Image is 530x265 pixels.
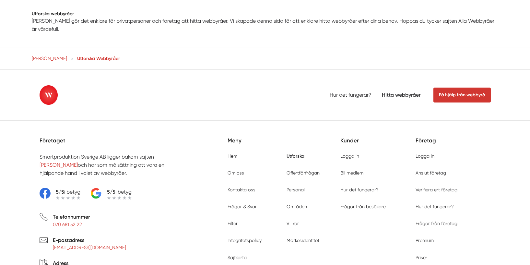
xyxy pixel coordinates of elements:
[330,92,371,98] a: Hur det fungerar?
[228,187,255,192] a: Kontakta oss
[53,236,126,244] p: E-postadress
[340,170,363,175] a: Bli medlem
[287,170,320,175] a: Offertförfrågan
[40,153,185,177] p: Smartproduktion Sverige AB ligger bakom sajten och har som målsättning att vara en hjälpande hand...
[32,56,67,61] a: [PERSON_NAME]
[287,187,305,192] a: Personal
[40,136,228,153] h5: Företaget
[53,245,126,250] a: [EMAIL_ADDRESS][DOMAIN_NAME]
[228,204,257,209] a: Frågor & Svar
[416,170,446,175] a: Anslut företag
[287,153,304,159] a: Utforska
[71,55,73,62] span: »
[382,92,420,98] a: Hitta webbyråer
[32,17,499,33] p: [PERSON_NAME] gör det enklare för privatpersoner och företag att hitta webbyråer. Vi skapade denn...
[53,213,90,221] p: Telefonnummer
[228,255,247,260] a: Sajtkarta
[40,213,48,221] svg: Telefon
[56,188,80,196] p: i betyg
[40,85,58,105] img: Logotyp Alla Webbyråer
[416,136,491,153] h5: Företag
[228,136,340,153] h5: Meny
[40,188,80,200] a: 5/5i betyg
[416,187,457,192] a: Verifiera ert företag
[40,162,78,168] a: [PERSON_NAME]
[287,221,299,226] a: Villkor
[53,222,82,227] a: 070 681 52 22
[416,204,454,209] a: Hur det fungerar?
[287,204,307,209] a: Områden
[433,88,491,102] span: Få hjälp från webbyrå
[340,204,386,209] a: Frågor från besökare
[91,188,132,200] a: 5/5i betyg
[107,188,132,196] p: i betyg
[416,221,457,226] a: Frågor från företag
[228,221,238,226] a: Filter
[77,55,120,61] a: Utforska Webbyråer
[287,238,319,243] a: Märkesidentitet
[416,238,434,243] a: Premium
[416,153,434,159] a: Logga in
[416,255,427,260] a: Priser
[340,187,379,192] a: Hur det fungerar?
[228,153,237,159] a: Hem
[56,189,64,195] strong: 5/5
[107,189,115,195] strong: 5/5
[340,153,359,159] a: Logga in
[228,170,244,175] a: Om oss
[32,55,499,62] nav: Breadcrumb
[228,238,262,243] a: Integritetspolicy
[32,10,499,17] h1: Utforska webbyråer
[340,136,416,153] h5: Kunder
